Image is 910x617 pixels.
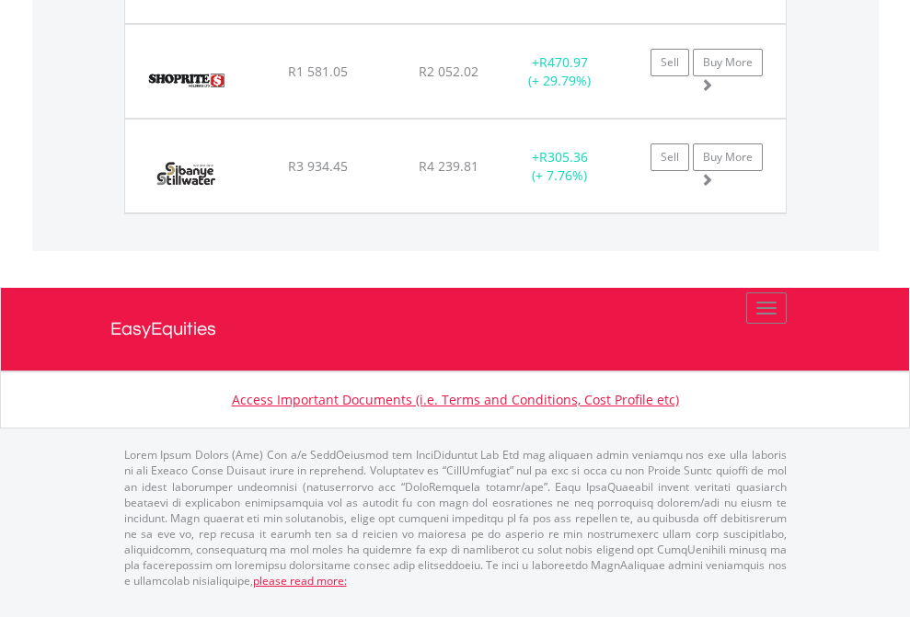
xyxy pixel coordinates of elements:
[232,391,679,408] a: Access Important Documents (i.e. Terms and Conditions, Cost Profile etc)
[693,143,763,171] a: Buy More
[539,148,588,166] span: R305.36
[253,573,347,588] a: please read more:
[134,143,238,208] img: EQU.ZA.SSW.png
[539,53,588,71] span: R470.97
[419,157,478,175] span: R4 239.81
[502,53,617,90] div: + (+ 29.79%)
[502,148,617,185] div: + (+ 7.76%)
[651,143,689,171] a: Sell
[134,48,238,113] img: EQU.ZA.SHP.png
[288,157,348,175] span: R3 934.45
[110,288,801,371] a: EasyEquities
[693,49,763,76] a: Buy More
[288,63,348,80] span: R1 581.05
[419,63,478,80] span: R2 052.02
[124,447,787,588] p: Lorem Ipsum Dolors (Ame) Con a/e SeddOeiusmod tem InciDiduntut Lab Etd mag aliquaen admin veniamq...
[651,49,689,76] a: Sell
